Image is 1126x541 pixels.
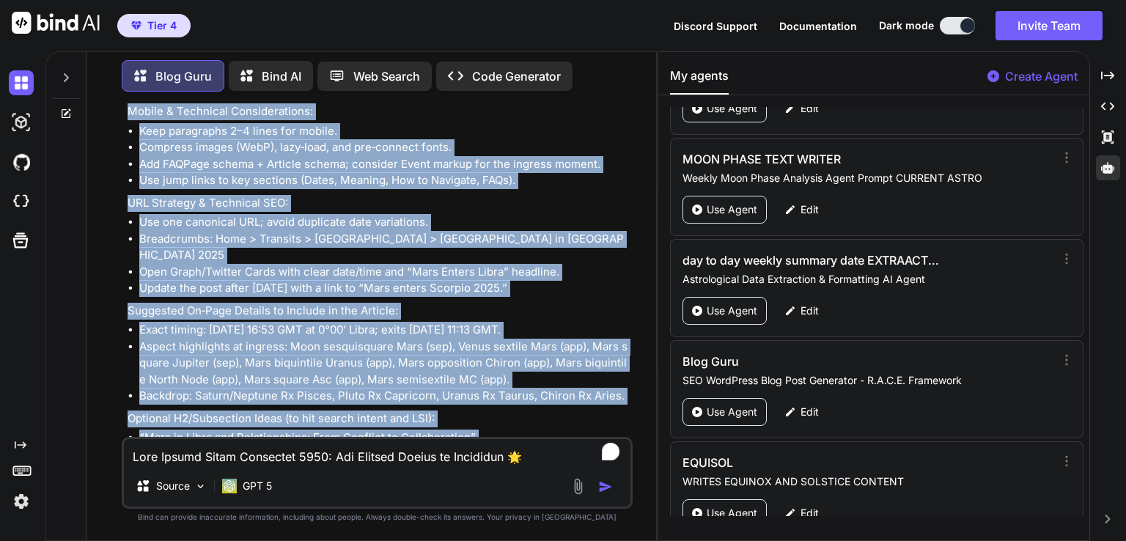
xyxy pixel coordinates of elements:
p: Create Agent [1005,67,1078,85]
button: Invite Team [996,11,1103,40]
span: Discord Support [674,20,757,32]
p: Edit [801,405,819,419]
li: Compress images (WebP), lazy‑load, and pre‑connect fonts. [139,139,630,156]
li: “Mars in Libra and Relationships: From Conflict to Collaboration” [139,430,630,446]
p: Bind can provide inaccurate information, including about people. Always double-check its answers.... [122,512,633,523]
p: Use Agent [707,303,757,318]
p: Astrological Data Extraction & Formatting AI Agent [682,272,1054,287]
img: githubDark [9,150,34,174]
li: Use jump links to key sections (Dates, Meaning, How to Navigate, FAQs). [139,172,630,189]
button: Discord Support [674,18,757,34]
li: Breadcrumbs: Home > Transits > [GEOGRAPHIC_DATA] > [GEOGRAPHIC_DATA] in [GEOGRAPHIC_DATA] 2025 [139,231,630,264]
img: cloudideIcon [9,189,34,214]
li: Open Graph/Twitter Cards with clear date/time and “Mars Enters Libra” headline. [139,264,630,281]
p: WRITES EQUINOX AND SOLSTICE CONTENT [682,474,1054,489]
li: Exact timing: [DATE] 16:53 GMT at 0°00’ Libra; exits [DATE] 11:13 GMT. [139,322,630,339]
p: Use Agent [707,506,757,520]
p: Use Agent [707,202,757,217]
p: Code Generator [472,67,561,85]
p: Optional H2/Subsection Ideas (to hit search intent and LSI): [128,411,630,427]
li: Add FAQPage schema + Article schema; consider Event markup for the ingress moment. [139,156,630,173]
button: My agents [670,67,729,95]
p: Edit [801,202,819,217]
p: Edit [801,101,819,116]
li: Keep paragraphs 2–4 lines for mobile. [139,123,630,140]
p: SEO WordPress Blog Post Generator - R.A.C.E. Framework [682,373,1054,388]
li: Aspect highlights at ingress: Moon sesquisquare Mars (sep), Venus sextile Mars (app), Mars square... [139,339,630,389]
button: Documentation [779,18,857,34]
img: icon [598,479,613,494]
img: darkChat [9,70,34,95]
img: GPT 5 [222,479,237,493]
p: Blog Guru [155,67,212,85]
button: premiumTier 4 [117,14,191,37]
p: Edit [801,303,819,318]
textarea: To enrich screen reader interactions, please activate Accessibility in Grammarly extension settings [124,439,630,465]
img: settings [9,489,34,514]
img: attachment [570,478,586,495]
p: Source [156,479,190,493]
li: Backdrop: Saturn/Neptune Rx Pisces, Pluto Rx Capricorn, Uranus Rx Taurus, Chiron Rx Aries. [139,388,630,405]
img: Bind AI [12,12,100,34]
span: Documentation [779,20,857,32]
p: Bind AI [262,67,301,85]
h3: EQUISOL [682,454,943,471]
li: Update the post after [DATE] with a link to “Mars enters Scorpio 2025.” [139,280,630,297]
h3: MOON PHASE TEXT WRITER [682,150,943,168]
li: Use one canonical URL; avoid duplicate date variations. [139,214,630,231]
img: darkAi-studio [9,110,34,135]
p: Use Agent [707,101,757,116]
h3: Blog Guru [682,353,943,370]
p: Use Agent [707,405,757,419]
img: Pick Models [194,480,207,493]
span: Dark mode [879,18,934,33]
p: Mobile & Technical Considerations: [128,103,630,120]
p: URL Strategy & Technical SEO: [128,195,630,212]
img: premium [131,21,141,30]
p: Suggested On‑Page Details to Include in the Article: [128,303,630,320]
span: Tier 4 [147,18,177,33]
p: Weekly Moon Phase Analysis Agent Prompt CURRENT ASTRO [682,171,1054,185]
p: Edit [801,506,819,520]
p: Web Search [353,67,420,85]
p: GPT 5 [243,479,272,493]
h3: day to day weekly summary date EXTRAACTOR [682,251,943,269]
